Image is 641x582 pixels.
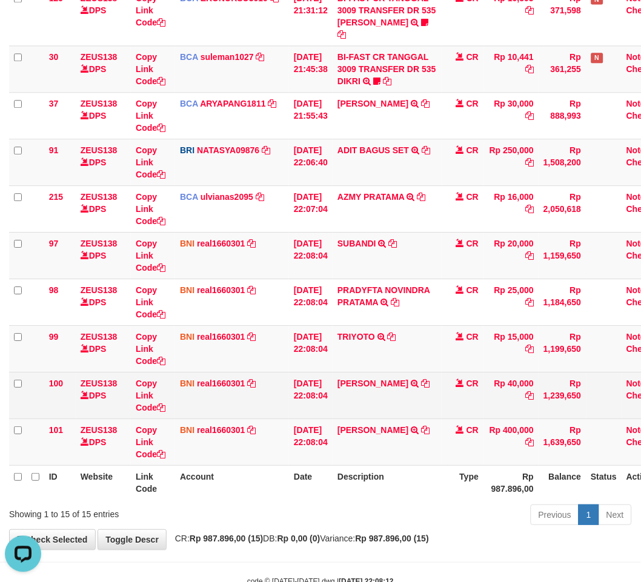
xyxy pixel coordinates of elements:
[337,145,409,155] a: ADIT BAGUS SET
[467,285,479,295] span: CR
[525,64,534,74] a: Copy Rp 10,441 to clipboard
[483,232,539,279] td: Rp 20,000
[136,332,165,366] a: Copy Link Code
[76,372,131,418] td: DPS
[76,325,131,372] td: DPS
[289,279,333,325] td: [DATE] 22:08:04
[483,45,539,92] td: Rp 10,441
[262,145,270,155] a: Copy NATASYA09876 to clipboard
[136,145,165,179] a: Copy Link Code
[49,379,63,388] span: 100
[337,239,376,248] a: SUBANDI
[525,391,534,400] a: Copy Rp 40,000 to clipboard
[201,192,253,202] a: ulvianas2095
[531,504,579,525] a: Previous
[180,379,194,388] span: BNI
[483,92,539,139] td: Rp 30,000
[337,99,408,108] a: [PERSON_NAME]
[81,145,118,155] a: ZEUS138
[268,99,277,108] a: Copy ARYAPANG1811 to clipboard
[81,332,118,342] a: ZEUS138
[9,503,258,520] div: Showing 1 to 15 of 15 entries
[277,534,320,543] strong: Rp 0,00 (0)
[49,425,63,435] span: 101
[337,52,436,86] a: BI-FAST CR TANGGAL 3009 TRANSFER DR 535 DIKRI
[175,465,289,500] th: Account
[289,185,333,232] td: [DATE] 22:07:04
[81,99,118,108] a: ZEUS138
[417,192,426,202] a: Copy AZMY PRATAMA to clipboard
[539,92,586,139] td: Rp 888,993
[197,379,245,388] a: real1660301
[599,504,632,525] a: Next
[136,52,165,86] a: Copy Link Code
[337,425,408,435] a: [PERSON_NAME]
[136,285,165,319] a: Copy Link Code
[289,92,333,139] td: [DATE] 21:55:43
[422,379,430,388] a: Copy ALI MAHFUD to clipboard
[525,5,534,15] a: Copy Rp 10,505 to clipboard
[467,192,479,202] span: CR
[180,285,194,295] span: BNI
[248,332,256,342] a: Copy real1660301 to clipboard
[131,465,175,500] th: Link Code
[467,425,479,435] span: CR
[289,372,333,418] td: [DATE] 22:08:04
[81,52,118,62] a: ZEUS138
[256,52,265,62] a: Copy suleman1027 to clipboard
[539,325,586,372] td: Rp 1,199,650
[180,52,198,62] span: BCA
[289,418,333,465] td: [DATE] 22:08:04
[81,239,118,248] a: ZEUS138
[539,279,586,325] td: Rp 1,184,650
[200,99,265,108] a: ARYAPANG1811
[49,192,63,202] span: 215
[136,239,165,273] a: Copy Link Code
[467,332,479,342] span: CR
[483,325,539,372] td: Rp 15,000
[248,285,256,295] a: Copy real1660301 to clipboard
[180,145,194,155] span: BRI
[539,185,586,232] td: Rp 2,050,618
[180,425,194,435] span: BNI
[483,372,539,418] td: Rp 40,000
[136,379,165,412] a: Copy Link Code
[525,111,534,121] a: Copy Rp 30,000 to clipboard
[422,425,430,435] a: Copy NIKOLAUS ERWIN NUWA to clipboard
[579,504,599,525] a: 1
[442,465,484,500] th: Type
[337,379,408,388] a: [PERSON_NAME]
[483,185,539,232] td: Rp 16,000
[9,529,96,550] a: Check Selected
[467,239,479,248] span: CR
[49,239,59,248] span: 97
[190,534,263,543] strong: Rp 987.896,00 (15)
[197,332,245,342] a: real1660301
[483,418,539,465] td: Rp 400,000
[49,332,59,342] span: 99
[76,279,131,325] td: DPS
[337,192,405,202] a: AZMY PRATAMA
[586,465,622,500] th: Status
[337,332,375,342] a: TRIYOTO
[467,145,479,155] span: CR
[422,99,430,108] a: Copy MILA SANTIKA to clipboard
[525,437,534,447] a: Copy Rp 400,000 to clipboard
[76,45,131,92] td: DPS
[391,297,399,307] a: Copy PRADYFTA NOVINDRA PRATAMA to clipboard
[422,145,430,155] a: Copy ADIT BAGUS SET to clipboard
[136,425,165,459] a: Copy Link Code
[197,145,259,155] a: NATASYA09876
[483,279,539,325] td: Rp 25,000
[539,465,586,500] th: Balance
[76,465,131,500] th: Website
[197,239,245,248] a: real1660301
[180,99,198,108] span: BCA
[289,325,333,372] td: [DATE] 22:08:04
[248,379,256,388] a: Copy real1660301 to clipboard
[136,192,165,226] a: Copy Link Code
[81,425,118,435] a: ZEUS138
[467,52,479,62] span: CR
[197,425,245,435] a: real1660301
[81,379,118,388] a: ZEUS138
